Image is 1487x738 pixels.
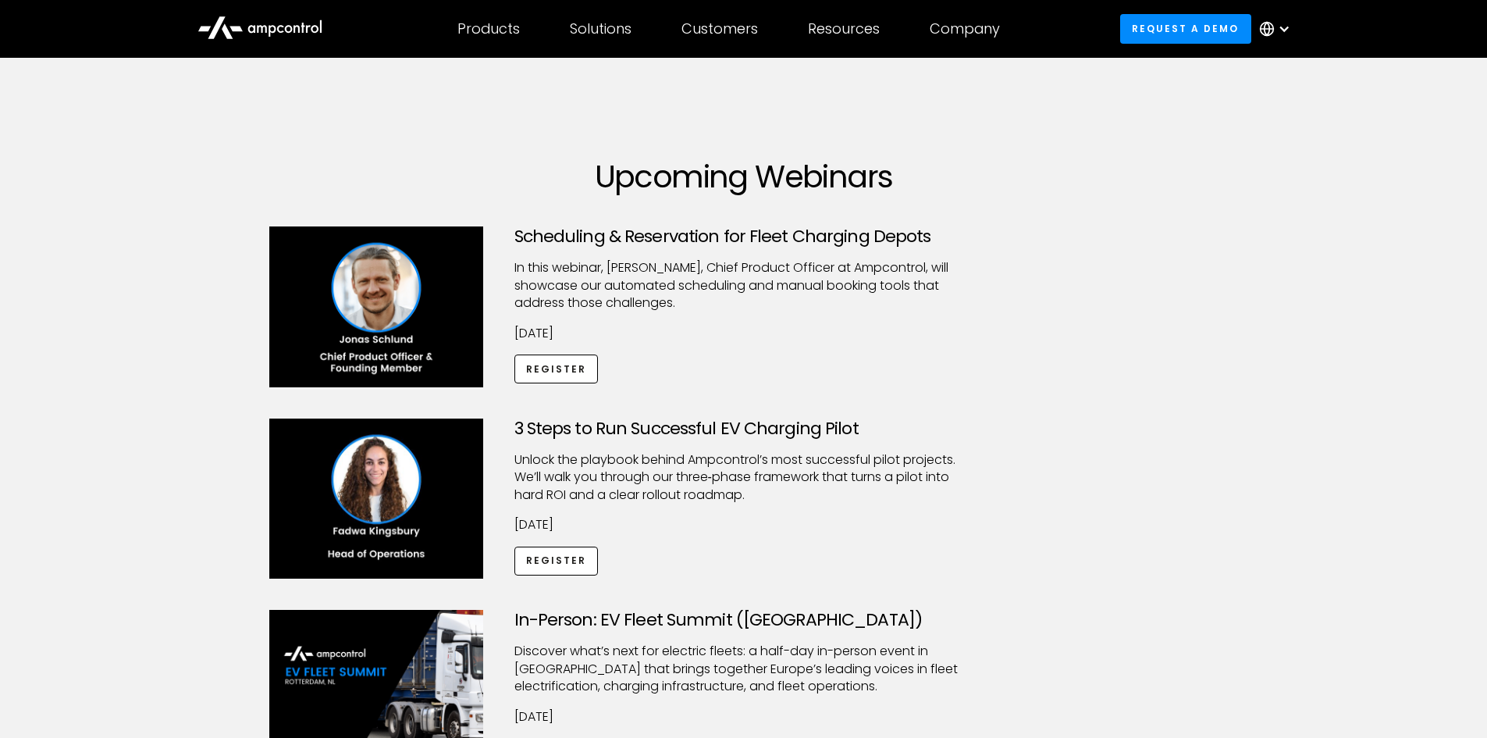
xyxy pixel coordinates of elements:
[457,20,520,37] div: Products
[514,325,973,342] p: [DATE]
[514,259,973,312] p: ​In this webinar, [PERSON_NAME], Chief Product Officer at Ampcontrol, will showcase our automated...
[514,610,973,630] h3: In-Person: EV Fleet Summit ([GEOGRAPHIC_DATA])
[1120,14,1251,43] a: Request a demo
[514,226,973,247] h3: Scheduling & Reservation for Fleet Charging Depots
[570,20,631,37] div: Solutions
[514,419,973,439] h3: 3 Steps to Run Successful EV Charging Pilot
[514,643,973,695] p: ​Discover what’s next for electric fleets: a half-day in-person event in [GEOGRAPHIC_DATA] that b...
[514,547,599,576] a: Register
[930,20,1000,37] div: Company
[808,20,880,37] div: Resources
[514,708,973,726] p: [DATE]
[269,158,1218,195] h1: Upcoming Webinars
[514,451,973,504] p: Unlock the playbook behind Ampcontrol’s most successful pilot projects. We’ll walk you through ou...
[681,20,758,37] div: Customers
[514,516,973,533] p: [DATE]
[514,355,599,383] a: Register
